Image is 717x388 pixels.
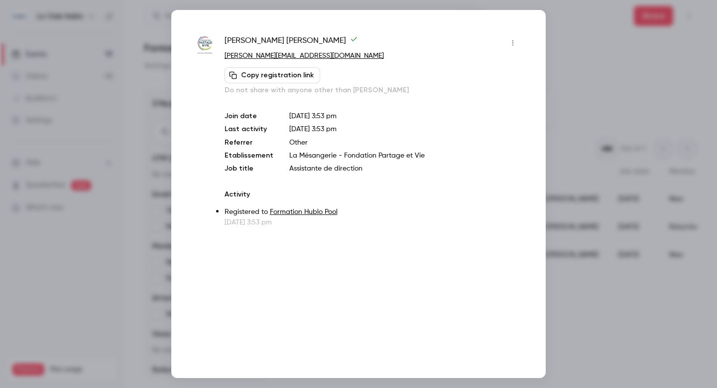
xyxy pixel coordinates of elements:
[196,36,215,54] img: fondationpartageetvie.org
[270,208,338,215] a: Formation Hublo Pool
[225,138,273,148] p: Referrer
[289,138,521,148] p: Other
[289,164,521,174] p: Assistante de direction
[225,35,358,51] span: [PERSON_NAME] [PERSON_NAME]
[225,124,273,135] p: Last activity
[225,151,273,161] p: Etablissement
[225,52,384,59] a: [PERSON_NAME][EMAIL_ADDRESS][DOMAIN_NAME]
[225,207,521,217] p: Registered to
[225,164,273,174] p: Job title
[225,190,521,199] p: Activity
[225,67,320,83] button: Copy registration link
[289,126,337,133] span: [DATE] 3:53 pm
[289,111,521,121] p: [DATE] 3:53 pm
[225,111,273,121] p: Join date
[289,151,521,161] p: La Mésangerie - Fondation Partage et Vie
[225,217,521,227] p: [DATE] 3:53 pm
[225,85,521,95] p: Do not share with anyone other than [PERSON_NAME]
